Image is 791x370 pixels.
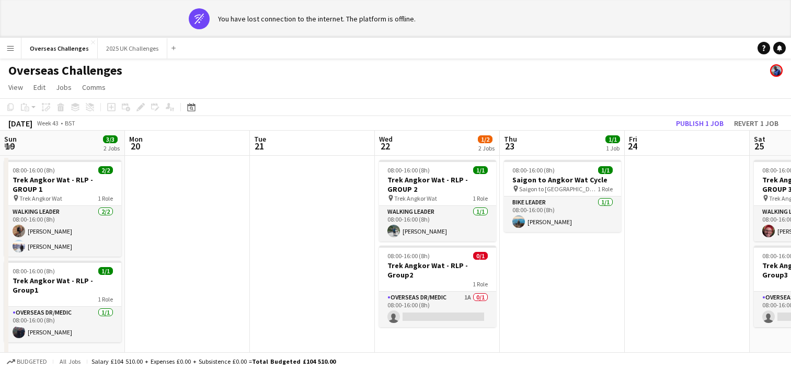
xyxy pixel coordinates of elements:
app-job-card: 08:00-16:00 (8h)1/1Saigon to Angkor Wat Cycle Saigon to [GEOGRAPHIC_DATA]1 RoleBike Leader1/108:0... [504,160,621,232]
h3: Trek Angkor Wat - RLP - GROUP 1 [4,175,121,194]
span: 1/1 [605,135,620,143]
button: Revert 1 job [730,117,783,130]
h3: Trek Angkor Wat - RLP - Group1 [4,276,121,295]
app-card-role: Overseas Dr/Medic1A0/108:00-16:00 (8h) [379,292,496,327]
span: 08:00-16:00 (8h) [512,166,555,174]
span: 1 Role [473,194,488,202]
span: Fri [629,134,637,144]
h3: Trek Angkor Wat - RLP - Group2 [379,261,496,280]
app-card-role: Bike Leader1/108:00-16:00 (8h)[PERSON_NAME] [504,196,621,232]
span: Sat [754,134,765,144]
span: 20 [128,140,143,152]
a: Edit [29,80,50,94]
app-card-role: Walking Leader2/208:00-16:00 (8h)[PERSON_NAME][PERSON_NAME] [4,206,121,257]
span: Edit [33,83,45,92]
span: 08:00-16:00 (8h) [387,166,430,174]
span: 1/1 [98,267,113,275]
div: Salary £104 510.00 + Expenses £0.00 + Subsistence £0.00 = [91,357,336,365]
div: 2 Jobs [104,144,120,152]
span: Week 43 [35,119,61,127]
span: 25 [752,140,765,152]
span: 1 Role [473,280,488,288]
span: Trek Angkor Wat [19,194,62,202]
span: 1/1 [598,166,613,174]
span: 23 [502,140,517,152]
span: 1/2 [478,135,492,143]
app-card-role: Walking Leader1/108:00-16:00 (8h)[PERSON_NAME] [379,206,496,241]
span: 22 [377,140,393,152]
app-card-role: Overseas Dr/Medic1/108:00-16:00 (8h)[PERSON_NAME] [4,307,121,342]
span: Thu [504,134,517,144]
div: [DATE] [8,118,32,129]
button: Publish 1 job [672,117,728,130]
a: View [4,80,27,94]
div: 2 Jobs [478,144,495,152]
span: 08:00-16:00 (8h) [13,166,55,174]
span: 1 Role [98,194,113,202]
app-job-card: 08:00-16:00 (8h)2/2Trek Angkor Wat - RLP - GROUP 1 Trek Angkor Wat1 RoleWalking Leader2/208:00-16... [4,160,121,257]
span: View [8,83,23,92]
span: Tue [254,134,266,144]
span: 24 [627,140,637,152]
app-job-card: 08:00-16:00 (8h)1/1Trek Angkor Wat - RLP - Group11 RoleOverseas Dr/Medic1/108:00-16:00 (8h)[PERSO... [4,261,121,342]
span: 08:00-16:00 (8h) [13,267,55,275]
h3: Trek Angkor Wat - RLP - GROUP 2 [379,175,496,194]
div: BST [65,119,75,127]
span: Mon [129,134,143,144]
app-user-avatar: Andy Baker [770,64,783,77]
span: Trek Angkor Wat [394,194,437,202]
div: 1 Job [606,144,620,152]
span: Sun [4,134,17,144]
h1: Overseas Challenges [8,63,122,78]
span: 2/2 [98,166,113,174]
span: 3/3 [103,135,118,143]
app-job-card: 08:00-16:00 (8h)0/1Trek Angkor Wat - RLP - Group21 RoleOverseas Dr/Medic1A0/108:00-16:00 (8h) [379,246,496,327]
span: 19 [3,140,17,152]
button: Overseas Challenges [21,38,98,59]
span: 08:00-16:00 (8h) [387,252,430,260]
button: Budgeted [5,356,49,367]
span: 1 Role [98,295,113,303]
a: Comms [78,80,110,94]
span: 21 [253,140,266,152]
span: Comms [82,83,106,92]
span: Total Budgeted £104 510.00 [252,357,336,365]
span: Saigon to [GEOGRAPHIC_DATA] [519,185,598,193]
h3: Saigon to Angkor Wat Cycle [504,175,621,184]
button: 2025 UK Challenges [98,38,167,59]
span: All jobs [58,357,83,365]
span: 1/1 [473,166,488,174]
a: Jobs [52,80,76,94]
span: 1 Role [598,185,613,193]
span: Jobs [56,83,72,92]
div: You have lost connection to the internet. The platform is offline. [218,14,416,24]
app-job-card: 08:00-16:00 (8h)1/1Trek Angkor Wat - RLP - GROUP 2 Trek Angkor Wat1 RoleWalking Leader1/108:00-16... [379,160,496,241]
span: Wed [379,134,393,144]
span: 0/1 [473,252,488,260]
span: Budgeted [17,358,47,365]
